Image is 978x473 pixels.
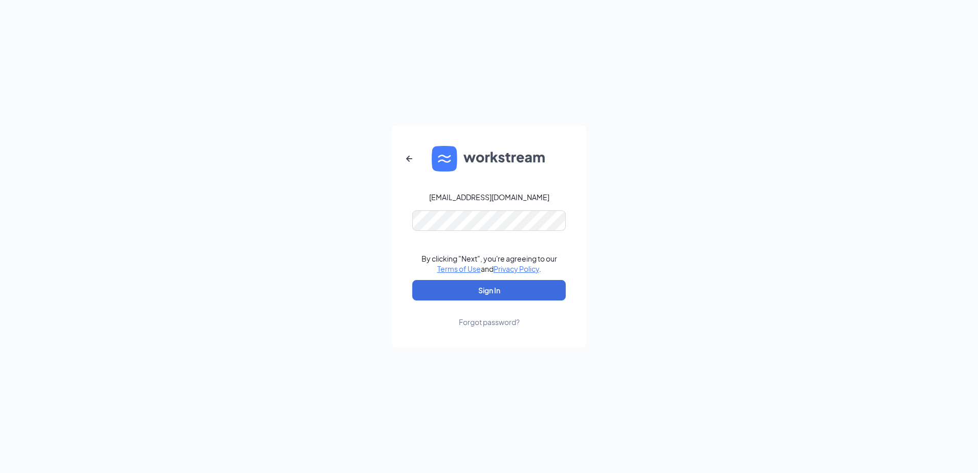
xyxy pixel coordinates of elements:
[403,153,415,165] svg: ArrowLeftNew
[437,264,481,273] a: Terms of Use
[412,280,566,300] button: Sign In
[432,146,546,171] img: WS logo and Workstream text
[459,300,520,327] a: Forgot password?
[397,146,421,171] button: ArrowLeftNew
[459,317,520,327] div: Forgot password?
[429,192,549,202] div: [EMAIL_ADDRESS][DOMAIN_NAME]
[494,264,539,273] a: Privacy Policy
[421,253,557,274] div: By clicking "Next", you're agreeing to our and .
